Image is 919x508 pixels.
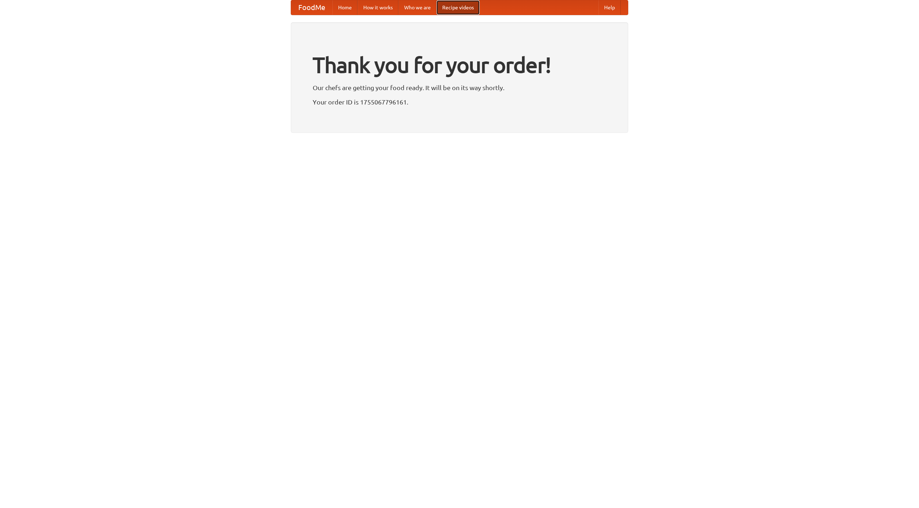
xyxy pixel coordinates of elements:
a: Recipe videos [437,0,480,15]
a: FoodMe [291,0,332,15]
a: Home [332,0,358,15]
a: Who we are [398,0,437,15]
a: Help [598,0,621,15]
p: Our chefs are getting your food ready. It will be on its way shortly. [313,82,606,93]
a: How it works [358,0,398,15]
p: Your order ID is 1755067796161. [313,97,606,107]
h1: Thank you for your order! [313,48,606,82]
